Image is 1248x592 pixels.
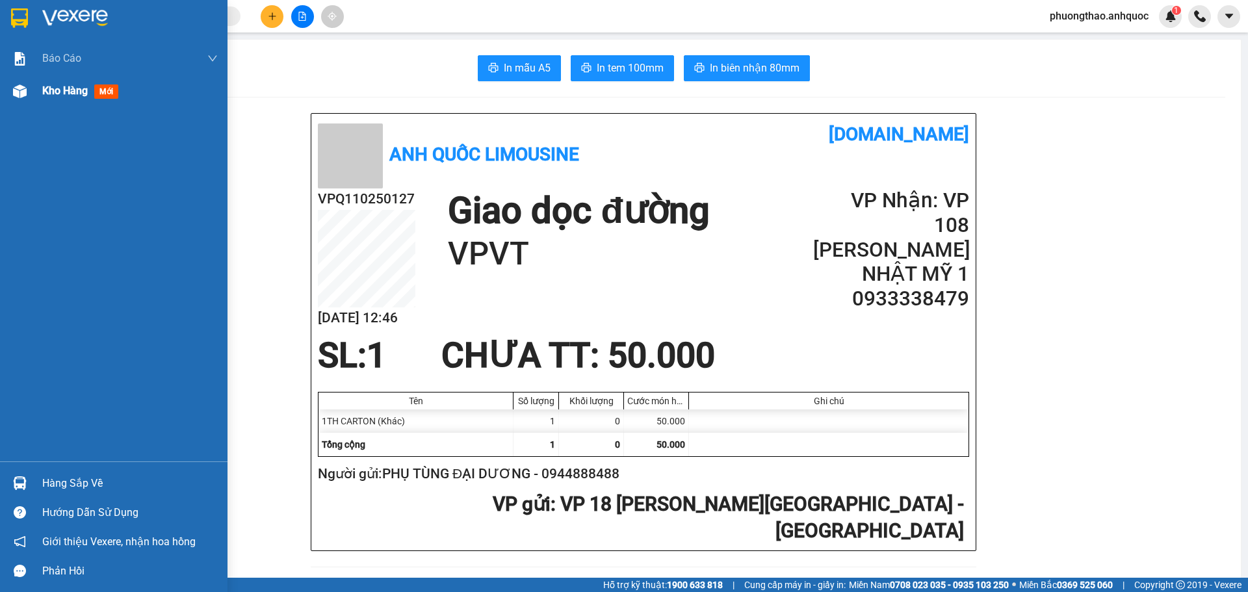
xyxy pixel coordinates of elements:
[488,62,499,75] span: printer
[328,12,337,21] span: aim
[94,84,118,99] span: mới
[42,474,218,493] div: Hàng sắp về
[298,12,307,21] span: file-add
[11,12,31,26] span: Gửi:
[513,409,559,433] div: 1
[321,5,344,28] button: aim
[813,287,969,311] h2: 0933338479
[434,336,723,375] div: CHƯA TT : 50.000
[389,144,579,165] b: Anh Quốc Limousine
[1057,580,1113,590] strong: 0369 525 060
[11,8,28,28] img: logo-vxr
[261,5,283,28] button: plus
[1165,10,1176,22] img: icon-new-feature
[692,396,965,406] div: Ghi chú
[11,89,143,120] div: PHỤ TÙNG ĐẠI DƯƠNG
[1123,578,1124,592] span: |
[517,396,555,406] div: Số lượng
[11,11,143,89] div: VP 18 [PERSON_NAME][GEOGRAPHIC_DATA] - [GEOGRAPHIC_DATA]
[733,578,734,592] span: |
[14,565,26,577] span: message
[1039,8,1159,24] span: phuongthao.anhquoc
[13,476,27,490] img: warehouse-icon
[448,233,709,275] h1: VPVT
[1174,6,1178,15] span: 1
[1194,10,1206,22] img: phone-icon
[14,506,26,519] span: question-circle
[744,578,846,592] span: Cung cấp máy in - giấy in:
[42,84,88,97] span: Kho hàng
[571,55,674,81] button: printerIn tem 100mm
[615,439,620,450] span: 0
[318,335,367,376] span: SL:
[42,503,218,522] div: Hướng dẫn sử dụng
[493,493,551,515] span: VP gửi
[318,188,415,210] h2: VPQ110250127
[1019,578,1113,592] span: Miền Bắc
[322,439,365,450] span: Tổng cộng
[291,5,314,28] button: file-add
[1176,580,1185,589] span: copyright
[152,12,183,26] span: Nhận:
[1223,10,1235,22] span: caret-down
[656,439,685,450] span: 50.000
[504,60,551,76] span: In mẫu A5
[710,60,799,76] span: In biên nhận 80mm
[318,491,964,544] h2: : VP 18 [PERSON_NAME][GEOGRAPHIC_DATA] - [GEOGRAPHIC_DATA]
[478,55,561,81] button: printerIn mẫu A5
[318,409,513,433] div: 1TH CARTON (Khác)
[448,188,709,233] h1: Giao dọc đường
[813,188,969,262] h2: VP Nhận: VP 108 [PERSON_NAME]
[152,83,171,97] span: DĐ:
[152,58,257,76] div: 0933338479
[207,53,218,64] span: down
[627,396,685,406] div: Cước món hàng
[562,396,620,406] div: Khối lượng
[597,60,664,76] span: In tem 100mm
[849,578,1009,592] span: Miền Nam
[603,578,723,592] span: Hỗ trợ kỹ thuật:
[42,561,218,581] div: Phản hồi
[42,534,196,550] span: Giới thiệu Vexere, nhận hoa hồng
[152,42,257,58] div: NHẬT MỸ 1
[318,307,415,329] h2: [DATE] 12:46
[667,580,723,590] strong: 1900 633 818
[367,335,386,376] span: 1
[42,50,81,66] span: Báo cáo
[1012,582,1016,587] span: ⚪️
[322,396,510,406] div: Tên
[624,409,689,433] div: 50.000
[318,463,964,485] h2: Người gửi: PHỤ TÙNG ĐẠI DƯƠNG - 0944888488
[152,11,257,42] div: VP 108 [PERSON_NAME]
[890,580,1009,590] strong: 0708 023 035 - 0935 103 250
[13,84,27,98] img: warehouse-icon
[813,262,969,287] h2: NHẬT MỸ 1
[550,439,555,450] span: 1
[268,12,277,21] span: plus
[1217,5,1240,28] button: caret-down
[13,52,27,66] img: solution-icon
[684,55,810,81] button: printerIn biên nhận 80mm
[581,62,591,75] span: printer
[14,535,26,548] span: notification
[1172,6,1181,15] sup: 1
[694,62,705,75] span: printer
[559,409,624,433] div: 0
[829,123,969,145] b: [DOMAIN_NAME]
[171,76,220,99] span: VPVT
